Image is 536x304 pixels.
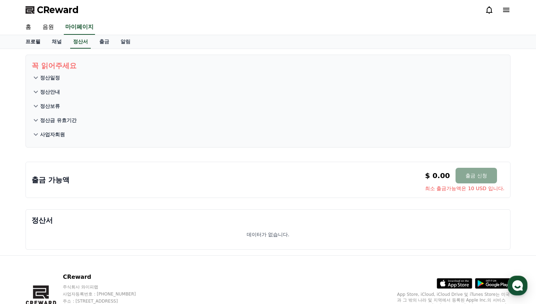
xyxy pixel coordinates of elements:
[425,171,450,181] p: $ 0.00
[115,35,136,49] a: 알림
[18,236,30,241] span: Home
[64,20,95,35] a: 마이페이지
[70,35,91,49] a: 정산서
[32,175,69,185] p: 출금 가능액
[32,61,504,71] p: 꼭 읽어주세요
[94,35,115,49] a: 출금
[105,236,122,241] span: Settings
[59,236,80,242] span: Messages
[37,20,60,35] a: 음원
[32,127,504,142] button: 사업자회원
[46,35,67,49] a: 채널
[37,4,79,16] span: CReward
[40,74,60,81] p: 정산일정
[32,71,504,85] button: 정산일정
[247,231,290,238] p: 데이터가 없습니다.
[425,185,504,192] span: 최소 출금가능액은 10 USD 입니다.
[91,225,136,243] a: Settings
[32,113,504,127] button: 정산금 유효기간
[40,88,60,95] p: 정산안내
[2,225,47,243] a: Home
[32,85,504,99] button: 정산안내
[40,117,77,124] p: 정산금 유효기간
[40,103,60,110] p: 정산보류
[63,298,149,304] p: 주소 : [STREET_ADDRESS]
[40,131,65,138] p: 사업자회원
[32,99,504,113] button: 정산보류
[26,4,79,16] a: CReward
[63,291,149,297] p: 사업자등록번호 : [PHONE_NUMBER]
[456,168,497,183] button: 출금 신청
[20,35,46,49] a: 프로필
[63,273,149,281] p: CReward
[63,284,149,290] p: 주식회사 와이피랩
[20,20,37,35] a: 홈
[32,215,504,225] p: 정산서
[47,225,91,243] a: Messages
